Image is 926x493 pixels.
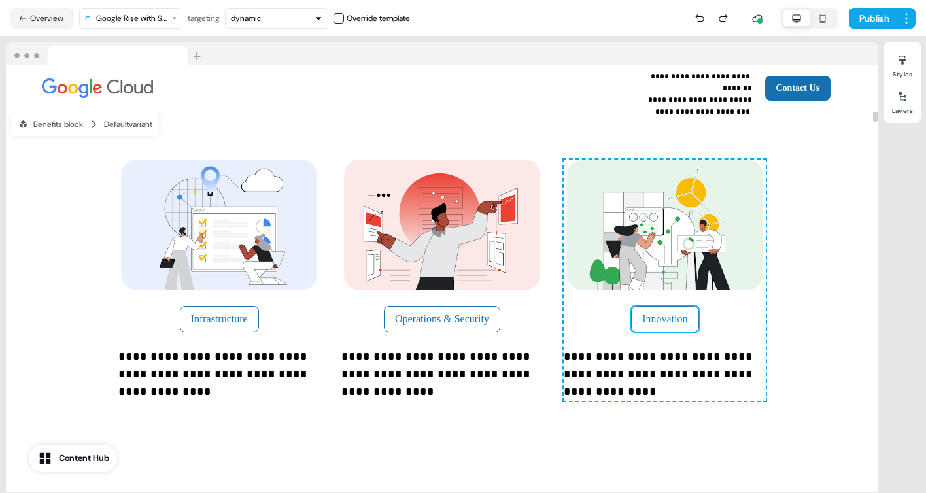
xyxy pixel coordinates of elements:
button: Innovation [631,306,698,332]
button: Operations & Security [384,306,500,332]
button: Overview [10,8,74,29]
button: Styles [884,50,921,78]
img: Image [344,160,540,290]
img: Browser topbar [6,42,207,66]
div: Default variant [104,118,152,131]
div: dynamic [231,12,262,25]
div: targeting [188,12,220,25]
img: Image [121,160,317,290]
button: dynamic [225,8,328,29]
button: Content Hub [29,445,117,472]
div: Benefits block [18,118,83,131]
button: Publish [849,8,897,29]
img: Image [42,78,153,98]
div: Override template [347,12,410,25]
button: Layers [884,86,921,115]
button: Infrastructure [180,306,259,332]
img: Image [567,160,763,290]
div: Google Rise with SAP on Google Cloud [96,12,167,25]
div: Image [42,78,264,98]
button: Contact Us [765,76,831,101]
